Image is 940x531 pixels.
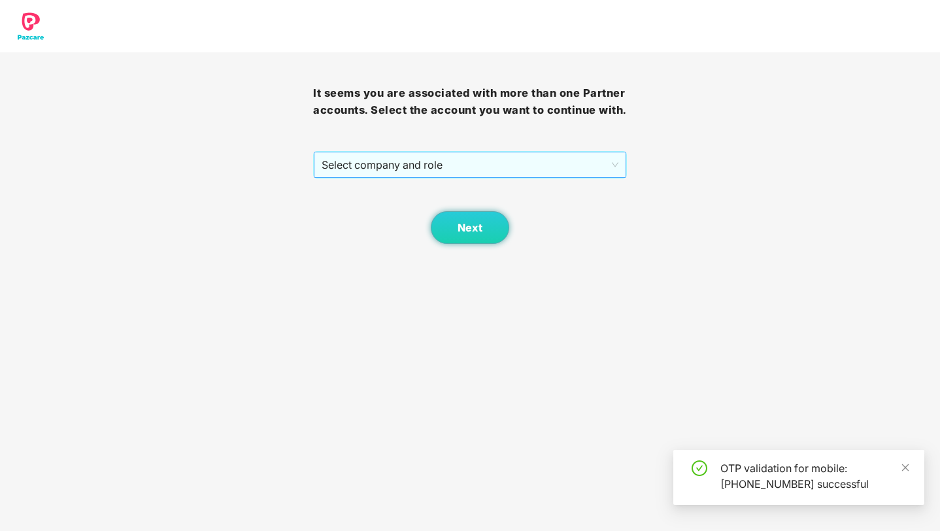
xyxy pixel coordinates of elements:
span: close [901,463,910,472]
span: Next [458,222,482,234]
h3: It seems you are associated with more than one Partner accounts. Select the account you want to c... [313,85,626,118]
span: Select company and role [322,152,618,177]
button: Next [431,211,509,244]
div: OTP validation for mobile: [PHONE_NUMBER] successful [720,460,909,492]
span: check-circle [692,460,707,476]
